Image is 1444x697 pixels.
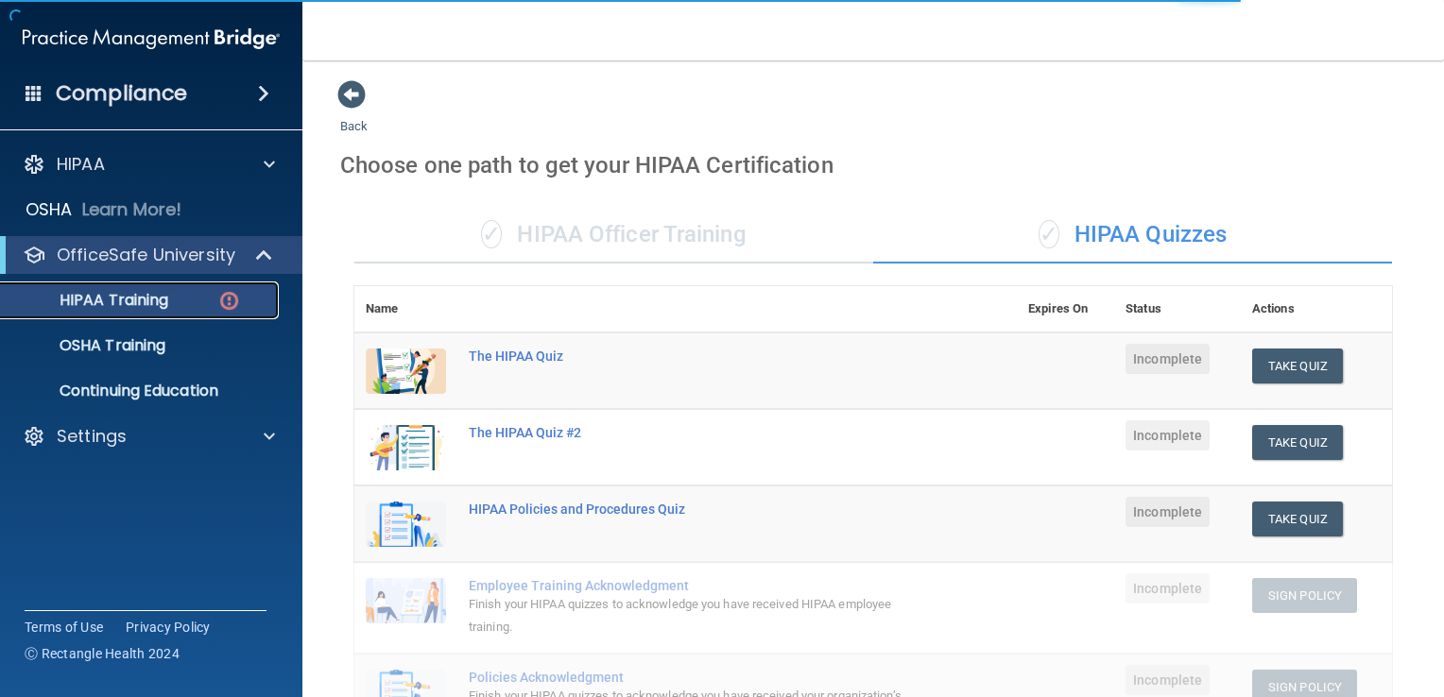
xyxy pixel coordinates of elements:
[1252,348,1343,383] button: Take Quiz
[1126,665,1210,695] span: Incomplete
[469,578,922,593] div: Employee Training Acknowledgment
[26,198,73,221] p: OSHA
[57,153,105,176] p: HIPAA
[1126,497,1210,527] span: Incomplete
[1126,573,1210,603] span: Incomplete
[12,291,168,310] p: HIPAA Training
[82,198,182,221] p: Learn More!
[1241,286,1392,332] th: Actions
[25,618,103,637] a: Terms of Use
[340,96,368,133] a: Back
[1252,578,1357,613] button: Sign Policy
[12,336,165,355] p: OSHA Training
[340,138,1406,193] div: Choose one path to get your HIPAA Certification
[469,425,922,440] div: The HIPAA Quiz #2
[1114,286,1241,332] th: Status
[469,593,922,638] div: Finish your HIPAA quizzes to acknowledge you have received HIPAA employee training.
[469,501,922,517] div: HIPAA Policies and Procedures Quiz
[23,244,274,266] a: OfficeSafe University
[1126,420,1210,450] span: Incomplete
[23,20,280,58] img: PMB logo
[481,220,502,248] span: ✓
[23,153,275,176] a: HIPAA
[126,618,211,637] a: Privacy Policy
[469,348,922,364] div: The HIPAA Quiz
[23,425,275,448] a: Settings
[1126,344,1210,374] span: Incomplete
[354,286,457,332] th: Name
[56,80,187,107] h4: Compliance
[1252,425,1343,460] button: Take Quiz
[469,670,922,685] div: Policies Acknowledgment
[873,207,1392,263] div: HIPAA Quizzes
[1039,220,1059,248] span: ✓
[57,425,127,448] p: Settings
[1017,286,1114,332] th: Expires On
[217,289,241,313] img: danger-circle.6113f641.png
[25,644,180,663] span: Ⓒ Rectangle Health 2024
[1252,501,1343,536] button: Take Quiz
[57,244,235,266] p: OfficeSafe University
[12,382,270,400] p: Continuing Education
[354,207,873,263] div: HIPAA Officer Training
